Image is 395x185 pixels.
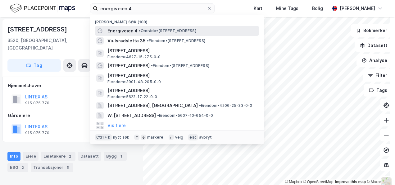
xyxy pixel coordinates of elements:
button: Tags [364,84,393,97]
span: [STREET_ADDRESS] [107,47,257,55]
div: avbryt [199,135,212,140]
span: Eiendom • 4627-15-275-0-0 [107,55,161,59]
a: Mapbox [285,180,302,184]
div: [PERSON_NAME] søk (100) [90,15,264,26]
div: 3520, [GEOGRAPHIC_DATA], [GEOGRAPHIC_DATA] [7,37,101,52]
span: • [157,113,159,118]
span: Område • [STREET_ADDRESS] [139,28,196,33]
button: Filter [363,69,393,82]
button: Vis flere [107,122,126,129]
span: Eiendom • 5622-17-22-0-0 [107,94,157,99]
div: Eiere [23,152,39,161]
span: [STREET_ADDRESS] [107,87,257,94]
span: [STREET_ADDRESS] [107,62,150,69]
span: [STREET_ADDRESS], [GEOGRAPHIC_DATA] [107,102,198,109]
div: Gårdeiere [8,112,135,119]
button: Bokmerker [351,24,393,37]
div: Kart [254,5,262,12]
iframe: Chat Widget [364,155,395,185]
a: Improve this map [335,180,366,184]
div: Mine Tags [276,5,298,12]
div: Ctrl + k [95,134,112,140]
div: [PERSON_NAME] [340,5,375,12]
div: Leietakere [41,152,75,161]
div: velg [175,135,184,140]
div: 1 [118,153,124,159]
div: Bygg [104,152,127,161]
span: Eiendom • 4206-25-33-0-0 [199,103,252,108]
span: • [199,103,201,108]
span: Energiveien 4 [107,27,138,35]
div: 2 [20,164,26,171]
div: Hjemmelshaver [8,82,135,89]
span: Eiendom • 3901-48-205-0-0 [107,79,161,84]
div: markere [147,135,163,140]
a: OpenStreetMap [303,180,334,184]
input: Søk på adresse, matrikkel, gårdeiere, leietakere eller personer [98,4,207,13]
div: ESG [7,163,28,172]
div: [STREET_ADDRESS] [7,24,68,34]
div: Datasett [78,152,101,161]
span: • [147,38,149,43]
span: Eiendom • 5607-10-654-0-0 [157,113,213,118]
div: esc [188,134,198,140]
span: • [139,28,141,33]
span: Viulsrødsletta 35 [107,37,146,45]
span: Eiendom • [STREET_ADDRESS] [147,38,205,43]
button: Analyse [356,54,393,67]
span: W. [STREET_ADDRESS] [107,112,156,119]
div: 915 075 770 [25,130,49,135]
div: 2 [67,153,73,159]
span: • [151,63,153,68]
button: Datasett [355,39,393,52]
span: [STREET_ADDRESS] [107,72,257,79]
div: Transaksjoner [31,163,73,172]
div: 915 075 770 [25,101,49,106]
div: nytt søk [113,135,129,140]
button: Tag [7,59,61,72]
div: Bolig [312,5,323,12]
img: logo.f888ab2527a4732fd821a326f86c7f29.svg [10,3,75,14]
div: Info [7,152,20,161]
span: Eiendom • [STREET_ADDRESS] [151,63,209,68]
div: 5 [65,164,71,171]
